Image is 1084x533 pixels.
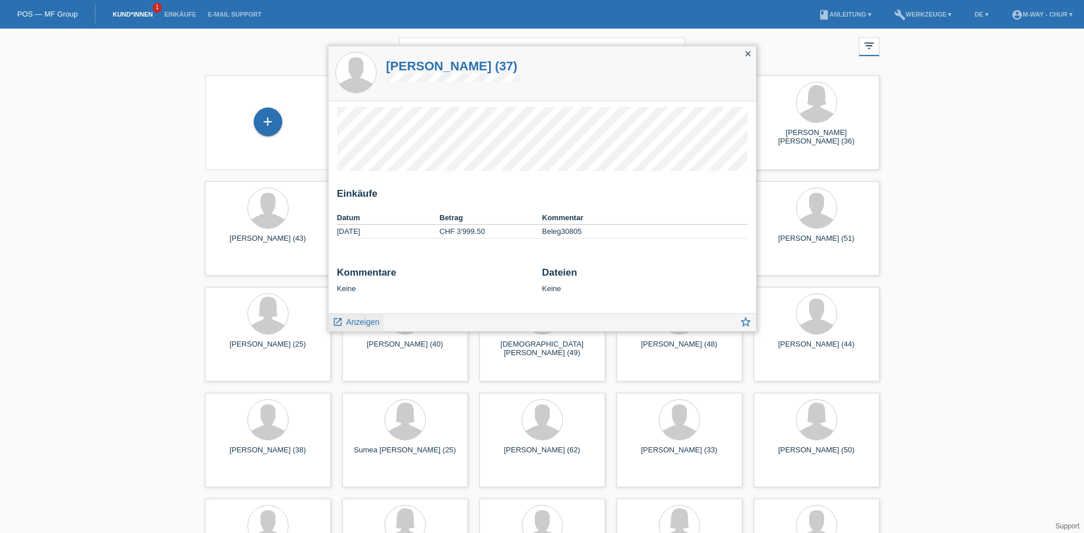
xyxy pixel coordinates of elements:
a: buildWerkzeuge ▾ [889,11,958,18]
div: [PERSON_NAME] (33) [626,446,733,464]
a: [PERSON_NAME] (37) [386,59,520,73]
th: Kommentar [542,211,747,225]
input: Suche... [399,37,685,64]
i: book [818,9,830,21]
div: [PERSON_NAME] (25) [214,340,322,358]
td: CHF 3'999.50 [439,225,542,238]
div: [PERSON_NAME] (40) [351,340,459,358]
td: [DATE] [337,225,440,238]
i: close [743,49,753,58]
td: Beleg30805 [542,225,747,238]
div: [DEMOGRAPHIC_DATA][PERSON_NAME] (49) [489,340,596,358]
i: star_border [739,316,752,328]
a: launch Anzeigen [333,314,380,328]
div: Keine [337,267,534,293]
div: [PERSON_NAME] (38) [214,446,322,464]
h2: Einkäufe [337,188,747,205]
div: [PERSON_NAME] (50) [763,446,870,464]
a: bookAnleitung ▾ [813,11,877,18]
a: Support [1055,522,1079,530]
i: build [894,9,906,21]
a: POS — MF Group [17,10,78,18]
i: account_circle [1011,9,1023,21]
a: Einkäufe [158,11,202,18]
a: Kund*innen [107,11,158,18]
div: Kund*in hinzufügen [254,112,282,132]
div: [PERSON_NAME] (48) [626,340,733,358]
div: Keine [542,267,747,293]
div: [PERSON_NAME] (51) [763,234,870,252]
h2: Kommentare [337,267,534,284]
h2: Dateien [542,267,747,284]
a: DE ▾ [969,11,994,18]
th: Datum [337,211,440,225]
div: Sumea [PERSON_NAME] (25) [351,446,459,464]
div: [PERSON_NAME] (43) [214,234,322,252]
div: [PERSON_NAME] (62) [489,446,596,464]
div: [PERSON_NAME] (44) [763,340,870,358]
th: Betrag [439,211,542,225]
span: Anzeigen [346,317,379,327]
a: account_circlem-way - Chur ▾ [1006,11,1078,18]
i: launch [333,317,343,327]
a: star_border [739,317,752,331]
i: filter_list [863,39,875,52]
div: [PERSON_NAME] [PERSON_NAME] (36) [763,128,870,146]
a: E-Mail Support [202,11,267,18]
span: 1 [153,3,162,13]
